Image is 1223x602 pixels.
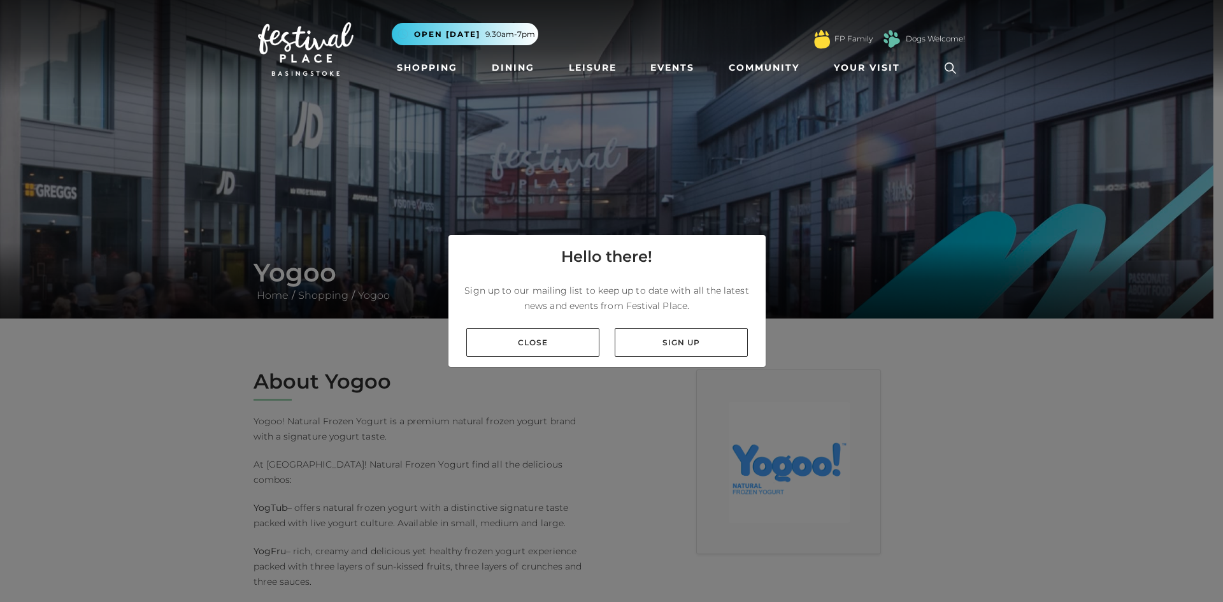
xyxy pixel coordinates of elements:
span: 9.30am-7pm [485,29,535,40]
img: Festival Place Logo [258,22,354,76]
a: Sign up [615,328,748,357]
a: Community [724,56,805,80]
span: Open [DATE] [414,29,480,40]
a: Dining [487,56,540,80]
button: Open [DATE] 9.30am-7pm [392,23,538,45]
p: Sign up to our mailing list to keep up to date with all the latest news and events from Festival ... [459,283,755,313]
a: FP Family [834,33,873,45]
a: Events [645,56,699,80]
span: Your Visit [834,61,900,75]
a: Dogs Welcome! [906,33,965,45]
a: Leisure [564,56,622,80]
a: Close [466,328,599,357]
h4: Hello there! [561,245,652,268]
a: Shopping [392,56,462,80]
a: Your Visit [829,56,912,80]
